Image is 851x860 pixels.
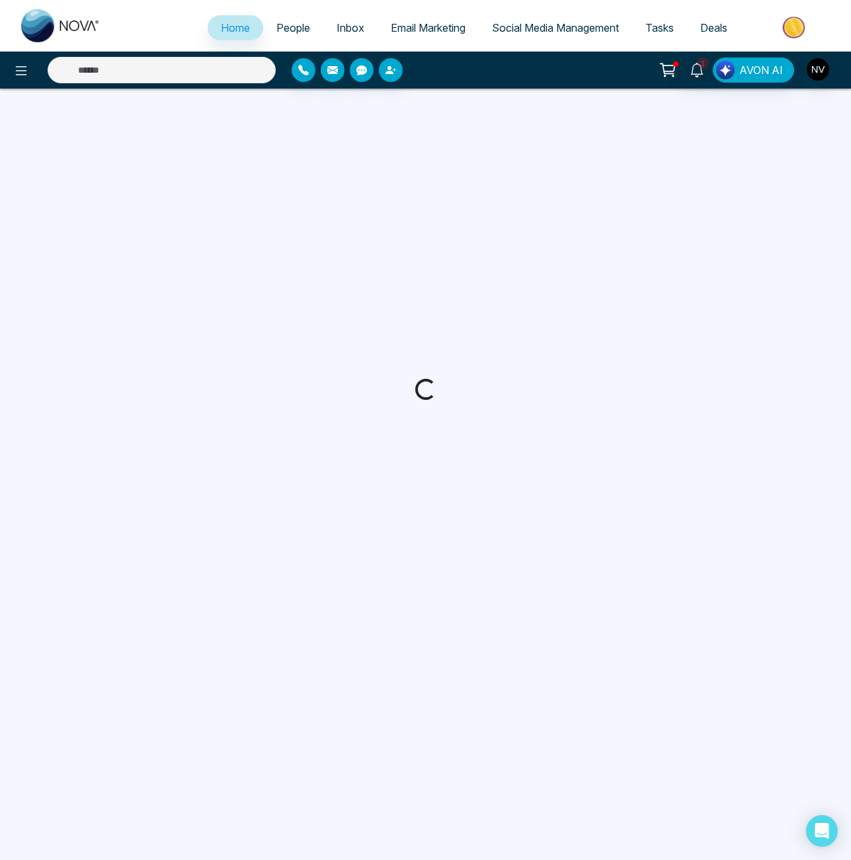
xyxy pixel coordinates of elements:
span: Email Marketing [391,21,466,34]
div: Open Intercom Messenger [806,815,838,847]
img: Market-place.gif [747,13,843,42]
a: Tasks [632,15,687,40]
span: Tasks [645,21,674,34]
img: Nova CRM Logo [21,9,101,42]
a: Home [208,15,263,40]
a: Email Marketing [378,15,479,40]
a: Deals [687,15,741,40]
span: Home [221,21,250,34]
span: Deals [700,21,727,34]
button: AVON AI [713,58,794,83]
img: User Avatar [807,58,829,81]
a: People [263,15,323,40]
span: Inbox [337,21,364,34]
span: AVON AI [739,62,783,78]
span: 1 [697,58,709,69]
img: Lead Flow [716,61,735,79]
span: People [276,21,310,34]
span: Social Media Management [492,21,619,34]
a: Social Media Management [479,15,632,40]
a: Inbox [323,15,378,40]
a: 1 [681,58,713,81]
